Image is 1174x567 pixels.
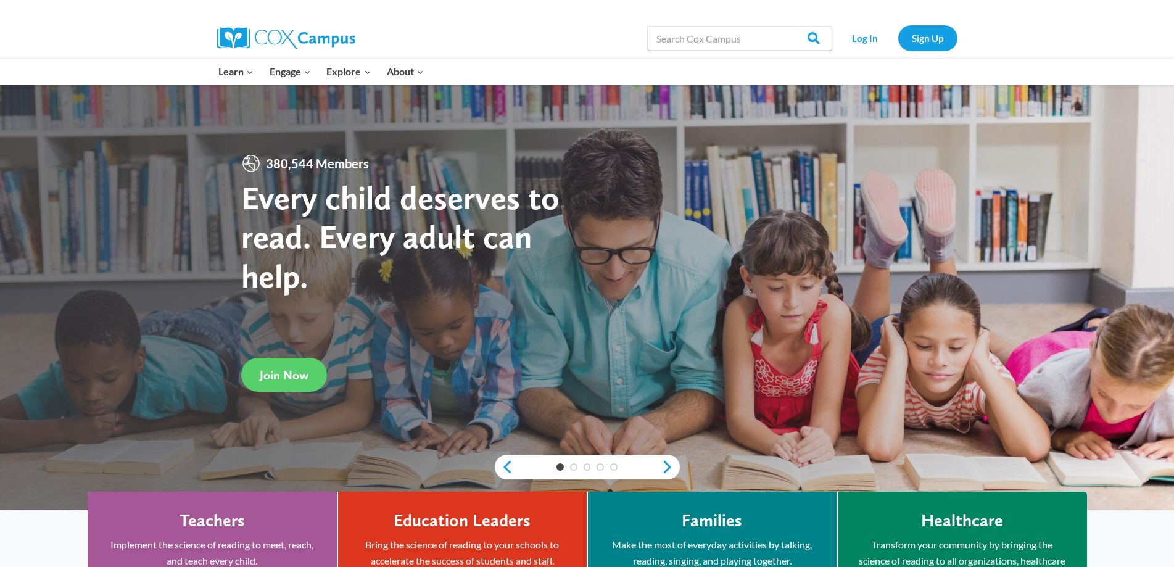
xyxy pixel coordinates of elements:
[597,463,604,471] a: 4
[326,64,371,80] span: Explore
[218,64,254,80] span: Learn
[838,25,892,51] a: Log In
[610,463,618,471] a: 5
[495,455,680,479] div: content slider buttons
[260,368,308,383] span: Join Now
[241,358,327,392] a: Join Now
[661,460,680,474] a: next
[556,463,564,471] a: 1
[682,510,742,531] h4: Families
[838,25,957,51] nav: Secondary Navigation
[584,463,591,471] a: 3
[570,463,577,471] a: 2
[217,27,355,49] img: Cox Campus
[394,510,531,531] h4: Education Leaders
[241,178,560,296] strong: Every child deserves to read. Every adult can help.
[270,64,311,80] span: Engage
[387,64,424,80] span: About
[211,59,432,85] nav: Primary Navigation
[180,510,245,531] h4: Teachers
[261,154,374,173] span: 380,544 Members
[647,26,832,51] input: Search Cox Campus
[921,510,1003,531] h4: Healthcare
[495,460,513,474] a: previous
[898,25,957,51] a: Sign Up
